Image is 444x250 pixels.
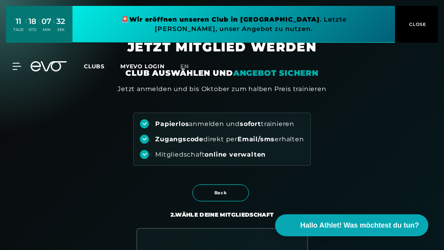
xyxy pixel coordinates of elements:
div: 2. Wähle deine Mitgliedschaft [170,211,274,219]
div: : [38,16,40,37]
div: SEK [56,27,65,33]
div: 32 [56,16,65,27]
div: anmelden und trainieren [155,120,294,128]
div: 07 [42,16,51,27]
strong: Email/sms [237,135,275,143]
div: Mitgliedschaft [155,150,266,159]
button: CLOSE [395,6,438,43]
div: direkt per erhalten [155,135,304,144]
div: : [25,16,27,37]
div: : [53,16,54,37]
a: Back [192,185,252,192]
strong: Papierlos [155,120,189,128]
strong: sofort [240,120,261,128]
span: CLOSE [407,21,426,28]
a: Clubs [84,62,120,70]
div: MIN [42,27,51,33]
div: Jetzt anmelden und bis Oktober zum halben Preis trainieren [118,84,326,94]
strong: online verwalten [205,151,266,158]
button: Hallo Athlet! Was möchtest du tun? [275,214,428,236]
strong: Zugangscode [155,135,203,143]
div: STD [29,27,36,33]
a: MYEVO LOGIN [120,63,165,70]
span: Back [200,190,241,196]
div: 11 [13,16,24,27]
span: en [180,63,189,70]
span: Clubs [84,63,105,70]
div: TAGE [13,27,24,33]
span: Hallo Athlet! Was möchtest du tun? [300,220,419,231]
div: 18 [29,16,36,27]
a: en [180,62,198,71]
